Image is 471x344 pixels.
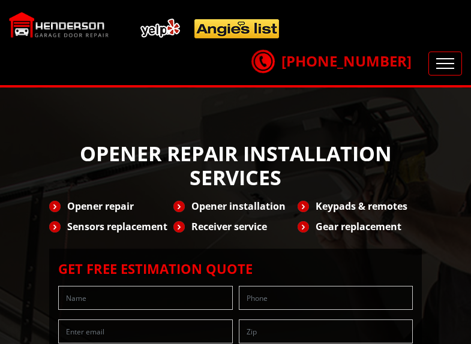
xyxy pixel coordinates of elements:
[239,286,413,310] input: Phone
[49,216,173,237] li: Sensors replacement
[239,319,413,343] input: Zip
[55,261,416,276] h2: Get Free Estimation Quote
[136,14,284,43] img: add.png
[49,141,422,191] h1: OPENER REPAIR INSTALLATION SERVICES
[49,196,173,216] li: Opener repair
[248,46,278,76] img: call.png
[298,216,422,237] li: Gear replacement
[58,319,233,343] input: Enter email
[251,51,412,71] a: [PHONE_NUMBER]
[9,12,109,38] img: Henderson.png
[173,196,298,216] li: Opener installation
[428,52,462,76] button: Toggle navigation
[298,196,422,216] li: Keypads & remotes
[173,216,298,237] li: Receiver service
[58,286,233,310] input: Name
